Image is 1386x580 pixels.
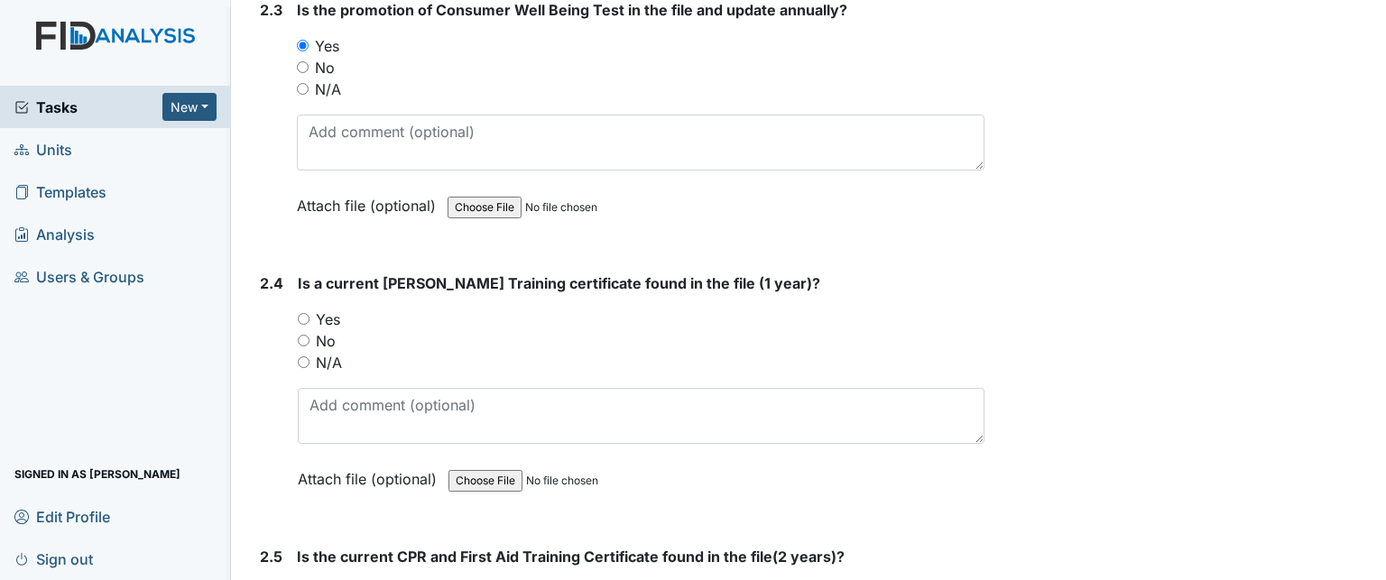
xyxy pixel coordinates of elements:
label: N/A [316,352,342,373]
input: N/A [297,83,309,95]
label: Yes [315,35,339,57]
label: Attach file (optional) [297,185,443,216]
span: Is a current [PERSON_NAME] Training certificate found in the file (1 year)? [298,274,820,292]
span: Users & Groups [14,262,144,290]
label: 2.5 [260,546,282,567]
span: Edit Profile [14,502,110,530]
span: Units [14,135,72,163]
label: 2.4 [260,272,283,294]
span: Signed in as [PERSON_NAME] [14,460,180,488]
span: Is the promotion of Consumer Well Being Test in the file and update annually? [297,1,847,19]
span: Templates [14,178,106,206]
input: Yes [297,40,309,51]
label: No [316,330,336,352]
label: Yes [316,308,340,330]
button: New [162,93,217,121]
input: Yes [298,313,310,325]
label: N/A [315,78,341,100]
input: No [298,335,310,346]
a: Tasks [14,97,162,118]
span: Sign out [14,545,93,573]
label: No [315,57,335,78]
input: No [297,61,309,73]
span: Is the current CPR and First Aid Training Certificate found in the file(2 years)? [297,548,845,566]
input: N/A [298,356,310,368]
span: Analysis [14,220,95,248]
label: Attach file (optional) [298,458,444,490]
